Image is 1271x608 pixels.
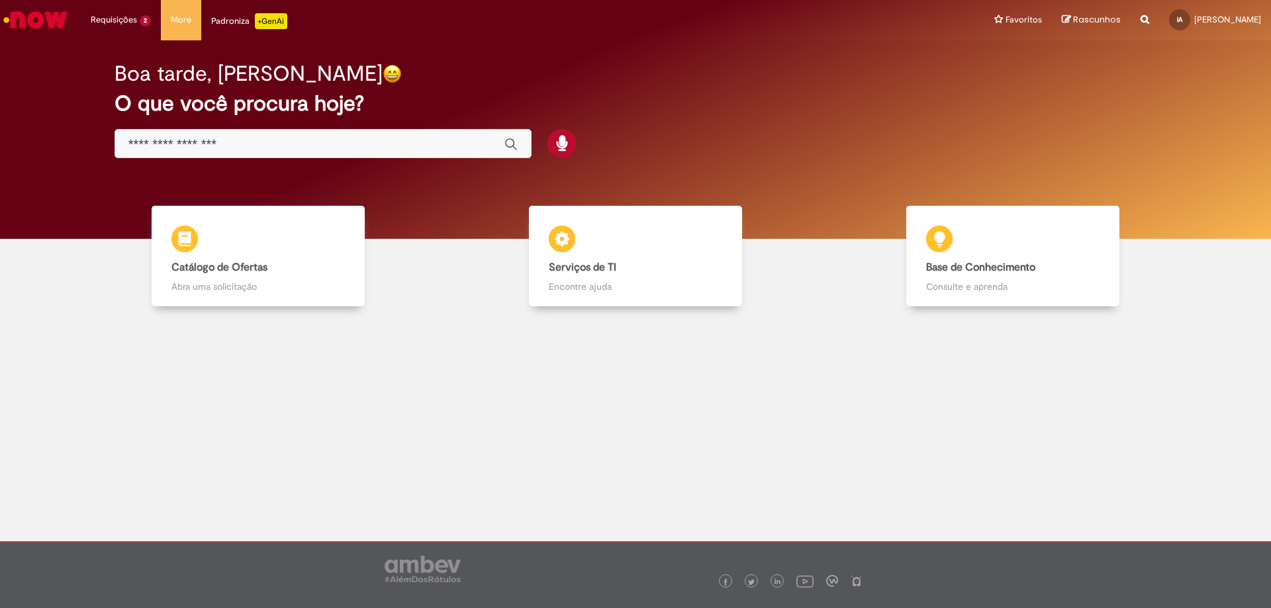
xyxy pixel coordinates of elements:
[775,578,781,586] img: logo_footer_linkedin.png
[140,15,151,26] span: 2
[115,92,1157,115] h2: O que você procura hoje?
[1194,14,1261,25] span: [PERSON_NAME]
[1006,13,1042,26] span: Favoritos
[115,62,383,85] h2: Boa tarde, [PERSON_NAME]
[796,572,814,589] img: logo_footer_youtube.png
[171,280,345,293] p: Abra uma solicitação
[171,261,267,274] b: Catálogo de Ofertas
[1073,13,1121,26] span: Rascunhos
[447,206,824,307] a: Serviços de TI Encontre ajuda
[385,556,461,582] img: logo_footer_ambev_rotulo_gray.png
[383,64,402,83] img: happy-face.png
[91,13,137,26] span: Requisições
[1062,14,1121,26] a: Rascunhos
[549,280,722,293] p: Encontre ajuda
[824,206,1201,307] a: Base de Conhecimento Consulte e aprenda
[722,579,729,586] img: logo_footer_facebook.png
[926,261,1035,274] b: Base de Conhecimento
[748,579,755,586] img: logo_footer_twitter.png
[926,280,1100,293] p: Consulte e aprenda
[826,575,838,587] img: logo_footer_workplace.png
[255,13,287,29] p: +GenAi
[70,206,447,307] a: Catálogo de Ofertas Abra uma solicitação
[211,13,287,29] div: Padroniza
[851,575,863,587] img: logo_footer_naosei.png
[1177,15,1182,24] span: IA
[1,7,70,33] img: ServiceNow
[549,261,616,274] b: Serviços de TI
[171,13,191,26] span: More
